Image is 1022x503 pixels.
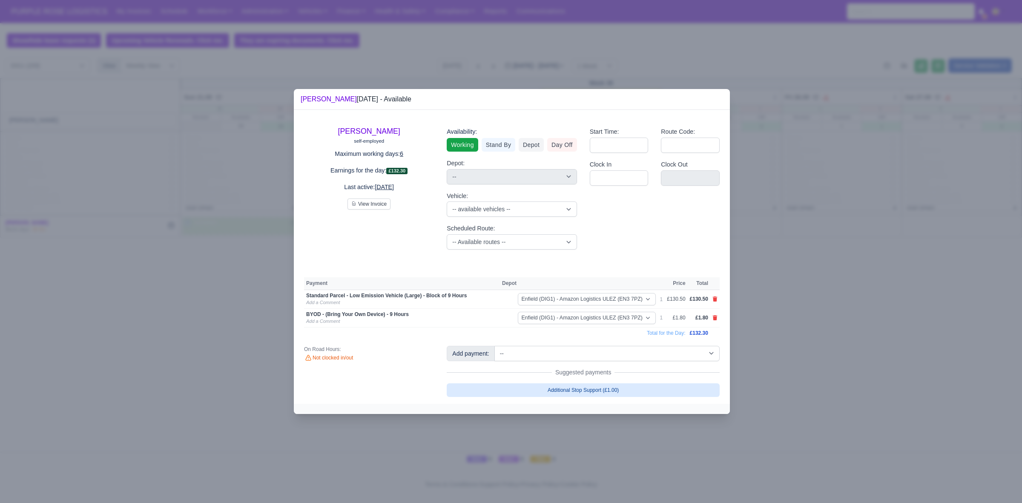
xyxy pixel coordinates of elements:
[304,346,434,353] div: On Road Hours:
[590,160,611,170] label: Clock In
[447,138,478,152] a: Working
[447,224,495,233] label: Scheduled Route:
[306,319,340,324] a: Add a Comment
[688,277,710,290] th: Total
[375,184,394,190] u: [DATE]
[347,198,390,210] button: View Invoice
[660,314,663,321] div: 1
[447,383,720,397] a: Additional Stop Support (£1.00)
[552,368,615,377] span: Suggested payments
[301,95,357,103] a: [PERSON_NAME]
[690,296,708,302] span: £130.50
[338,127,400,135] a: [PERSON_NAME]
[354,138,384,144] small: self-employed
[665,290,687,309] td: £130.50
[690,330,708,336] span: £132.30
[647,330,686,336] span: Total for the Day:
[447,191,468,201] label: Vehicle:
[301,94,411,104] div: [DATE] - Available
[447,346,494,361] div: Add payment:
[590,127,619,137] label: Start Time:
[665,277,687,290] th: Price
[660,296,663,303] div: 1
[661,127,695,137] label: Route Code:
[304,182,434,192] p: Last active:
[979,462,1022,503] iframe: Chat Widget
[665,309,687,328] td: £1.80
[306,311,498,318] div: BYOD - (Bring Your Own Device) - 9 Hours
[304,354,434,362] div: Not clocked in/out
[306,292,498,299] div: Standard Parcel - Low Emission Vehicle (Large) - Block of 9 Hours
[400,150,403,157] u: 6
[500,277,658,290] th: Depot
[519,138,544,152] a: Depot
[304,277,500,290] th: Payment
[695,315,708,321] span: £1.80
[661,160,688,170] label: Clock Out
[304,149,434,159] p: Maximum working days:
[447,158,465,168] label: Depot:
[547,138,577,152] a: Day Off
[386,168,408,174] span: £132.30
[447,127,577,137] div: Availability:
[304,166,434,175] p: Earnings for the day:
[482,138,515,152] a: Stand By
[306,300,340,305] a: Add a Comment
